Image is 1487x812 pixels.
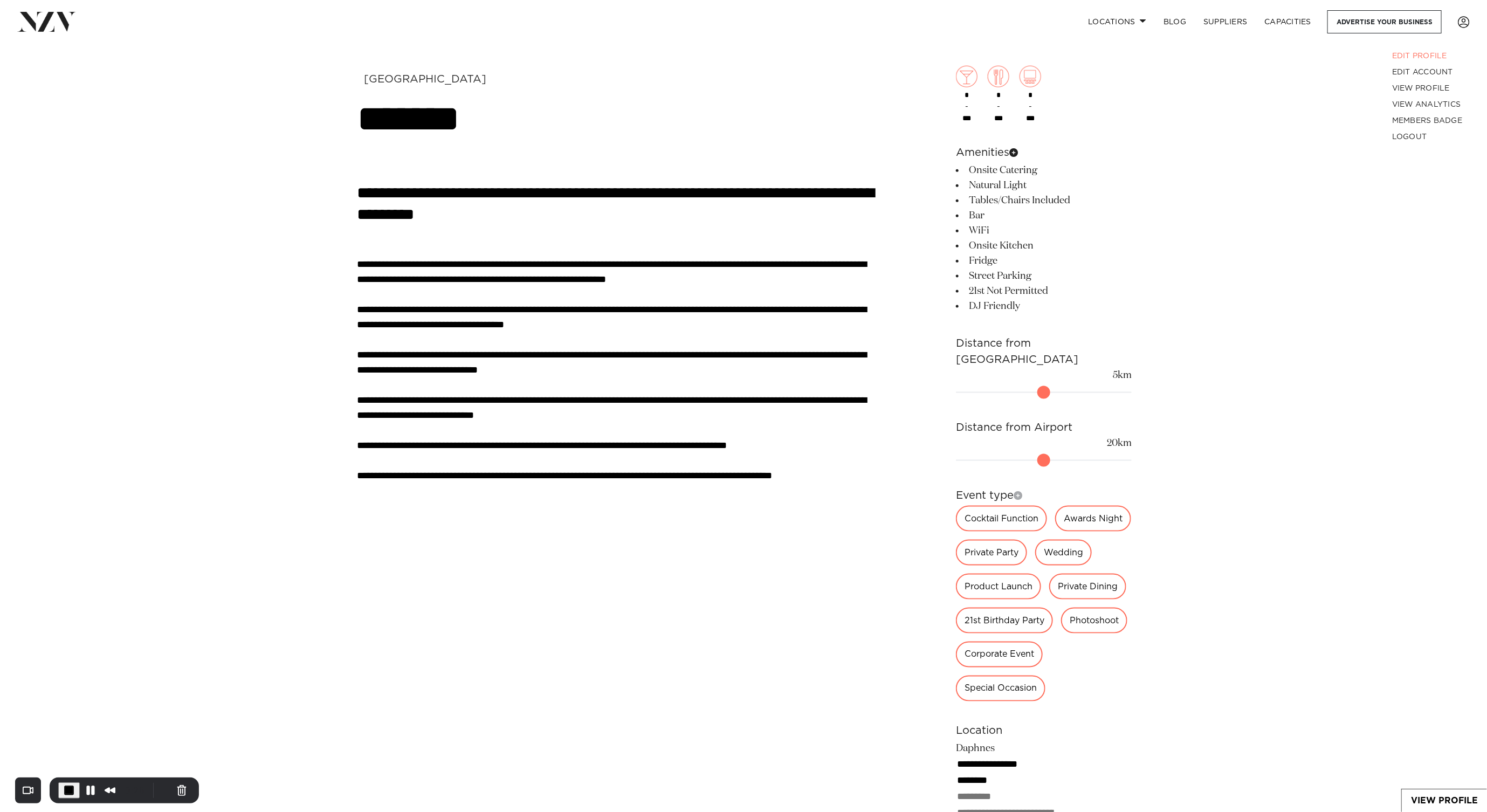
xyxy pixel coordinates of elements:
h6: Distance from Airport [956,419,1132,436]
a: VIEW ANALYTICS [1383,97,1470,113]
img: dining.png [988,66,1009,87]
a: Advertise your business [1327,10,1442,33]
a: VIEW PROFILE [1383,80,1470,97]
div: Awards Night [1055,506,1131,532]
div: Special Occasion [956,676,1045,701]
div: Private Dining [1049,574,1126,600]
div: - [956,66,977,123]
div: - [1020,66,1041,123]
output: 20km [1107,436,1132,451]
img: nzv-logo.png [17,12,76,31]
li: Bar [956,208,1132,223]
li: DJ Friendly [956,299,1132,314]
a: LOGOUT [1383,129,1470,145]
div: Photoshoot [1061,608,1127,634]
img: theatre.png [1020,66,1041,87]
a: EDIT ACCOUNT [1383,64,1470,80]
a: EDIT PROFILE [1383,48,1470,64]
a: BLOG [1155,10,1195,33]
h6: Distance from [GEOGRAPHIC_DATA] [956,335,1132,368]
div: Corporate Event [956,642,1043,668]
img: cocktail.png [956,66,977,87]
li: Onsite Kitchen [956,238,1132,253]
div: [GEOGRAPHIC_DATA] [364,74,609,84]
li: Fridge [956,253,1132,269]
a: View Profile [1402,789,1487,812]
li: Onsite Catering [956,163,1132,178]
div: Wedding [1035,540,1092,566]
li: Street Parking [956,269,1132,284]
h6: Event type [956,487,1132,504]
a: SUPPLIERS [1195,10,1256,33]
div: Private Party [956,540,1027,566]
li: WiFi [956,223,1132,238]
li: Tables/Chairs Included [956,193,1132,208]
div: - [988,66,1009,123]
a: MEMBERS BADGE [1383,113,1470,129]
h6: Location [956,723,1132,739]
output: 5km [1113,368,1132,383]
h6: Amenities [956,144,1132,161]
a: Capacities [1256,10,1320,33]
div: Cocktail Function [956,506,1047,532]
li: Natural Light [956,178,1132,193]
li: 21st Not Permitted [956,284,1132,299]
div: Product Launch [956,574,1041,600]
a: Locations [1079,10,1155,33]
div: 21st Birthday Party [956,608,1053,634]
